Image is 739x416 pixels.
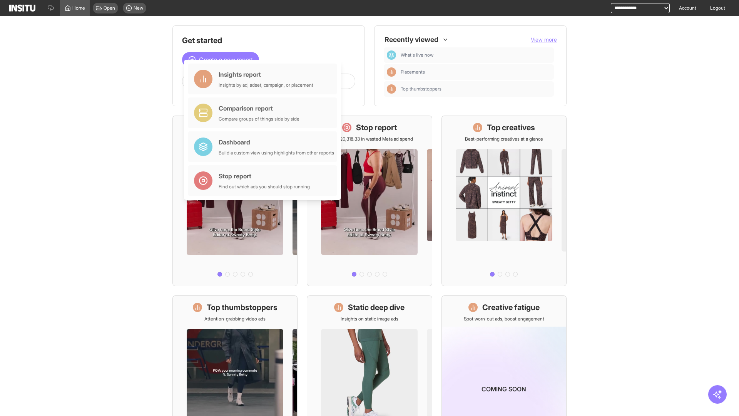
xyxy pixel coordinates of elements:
span: Placements [401,69,551,75]
span: What's live now [401,52,433,58]
h1: Static deep dive [348,302,405,313]
div: Insights [387,67,396,77]
button: View more [531,36,557,44]
h1: Top thumbstoppers [207,302,278,313]
div: Build a custom view using highlights from other reports [219,150,334,156]
div: Dashboard [219,138,334,147]
span: Top thumbstoppers [401,86,551,92]
div: Find out which ads you should stop running [219,184,310,190]
a: What's live nowSee all active ads instantly [172,116,298,286]
div: Stop report [219,171,310,181]
p: Best-performing creatives at a glance [465,136,543,142]
span: What's live now [401,52,551,58]
span: Home [72,5,85,11]
p: Insights on static image ads [341,316,398,322]
img: Logo [9,5,35,12]
span: Open [104,5,115,11]
span: Top thumbstoppers [401,86,441,92]
span: Create a new report [199,55,253,64]
button: Create a new report [182,52,259,67]
span: Placements [401,69,425,75]
p: Attention-grabbing video ads [204,316,266,322]
a: Top creativesBest-performing creatives at a glance [441,116,567,286]
div: Dashboard [387,50,396,60]
h1: Get started [182,35,355,46]
h1: Top creatives [487,122,535,133]
div: Insights by ad, adset, campaign, or placement [219,82,313,88]
span: View more [531,36,557,43]
div: Insights report [219,70,313,79]
h1: Stop report [356,122,397,133]
p: Save £20,318.33 in wasted Meta ad spend [326,136,413,142]
a: Stop reportSave £20,318.33 in wasted Meta ad spend [307,116,432,286]
span: New [134,5,143,11]
div: Compare groups of things side by side [219,116,299,122]
div: Comparison report [219,104,299,113]
div: Insights [387,84,396,94]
